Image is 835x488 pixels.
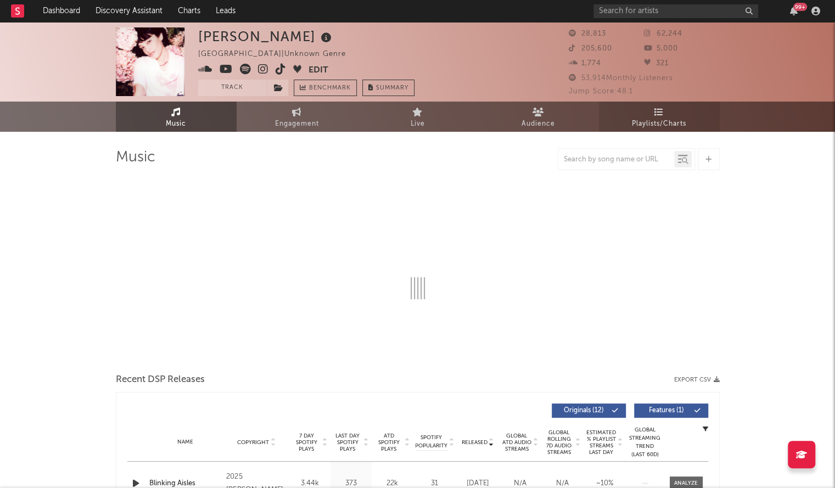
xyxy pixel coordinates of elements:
[569,88,633,95] span: Jump Score: 48.1
[793,3,807,11] div: 99 +
[644,45,678,52] span: 5,000
[569,60,601,67] span: 1,774
[552,403,626,418] button: Originals(12)
[478,102,599,132] a: Audience
[237,102,357,132] a: Engagement
[237,439,269,446] span: Copyright
[198,48,358,61] div: [GEOGRAPHIC_DATA] | Unknown Genre
[634,403,708,418] button: Features(1)
[558,155,674,164] input: Search by song name or URL
[275,117,319,131] span: Engagement
[462,439,487,446] span: Released
[116,102,237,132] a: Music
[790,7,798,15] button: 99+
[376,85,408,91] span: Summary
[309,64,328,77] button: Edit
[411,117,425,131] span: Live
[632,117,686,131] span: Playlists/Charts
[198,27,334,46] div: [PERSON_NAME]
[198,80,267,96] button: Track
[415,434,447,450] span: Spotify Popularity
[362,80,414,96] button: Summary
[641,407,692,414] span: Features ( 1 )
[629,426,662,459] div: Global Streaming Trend (Last 60D)
[116,373,205,386] span: Recent DSP Releases
[294,80,357,96] a: Benchmark
[559,407,609,414] span: Originals ( 12 )
[374,433,404,452] span: ATD Spotify Plays
[674,377,720,383] button: Export CSV
[593,4,758,18] input: Search for artists
[502,433,532,452] span: Global ATD Audio Streams
[644,60,669,67] span: 321
[166,117,186,131] span: Music
[599,102,720,132] a: Playlists/Charts
[309,82,351,95] span: Benchmark
[569,75,673,82] span: 53,914 Monthly Listeners
[644,30,682,37] span: 62,244
[522,117,555,131] span: Audience
[544,429,574,456] span: Global Rolling 7D Audio Streams
[357,102,478,132] a: Live
[569,30,606,37] span: 28,813
[586,429,617,456] span: Estimated % Playlist Streams Last Day
[333,433,362,452] span: Last Day Spotify Plays
[569,45,612,52] span: 205,600
[149,438,221,446] div: Name
[292,433,321,452] span: 7 Day Spotify Plays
